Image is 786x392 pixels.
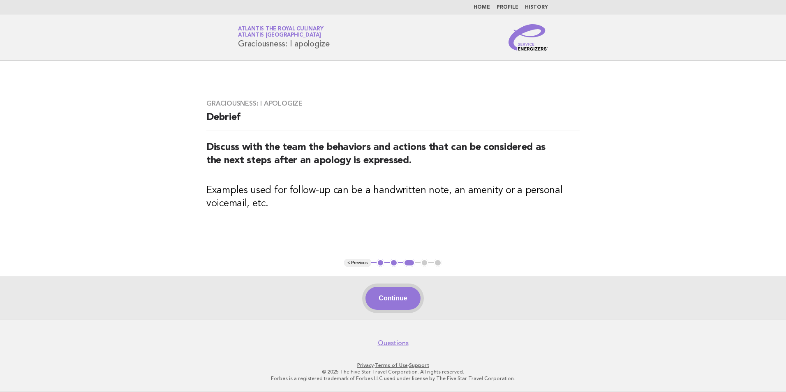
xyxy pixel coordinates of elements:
[238,33,321,38] span: Atlantis [GEOGRAPHIC_DATA]
[365,287,420,310] button: Continue
[206,111,580,131] h2: Debrief
[206,141,580,174] h2: Discuss with the team the behaviors and actions that can be considered as the next steps after an...
[238,27,330,48] h1: Graciousness: I apologize
[497,5,518,10] a: Profile
[238,26,323,38] a: Atlantis the Royal CulinaryAtlantis [GEOGRAPHIC_DATA]
[375,362,408,368] a: Terms of Use
[390,259,398,267] button: 2
[509,24,548,51] img: Service Energizers
[344,259,371,267] button: < Previous
[206,184,580,210] h3: Examples used for follow-up can be a handwritten note, an amenity or a personal voicemail, etc.
[377,259,385,267] button: 1
[141,362,645,369] p: · ·
[141,375,645,382] p: Forbes is a registered trademark of Forbes LLC used under license by The Five Star Travel Corpora...
[141,369,645,375] p: © 2025 The Five Star Travel Corporation. All rights reserved.
[525,5,548,10] a: History
[378,339,409,347] a: Questions
[403,259,415,267] button: 3
[474,5,490,10] a: Home
[409,362,429,368] a: Support
[206,99,580,108] h3: Graciousness: I apologize
[357,362,374,368] a: Privacy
